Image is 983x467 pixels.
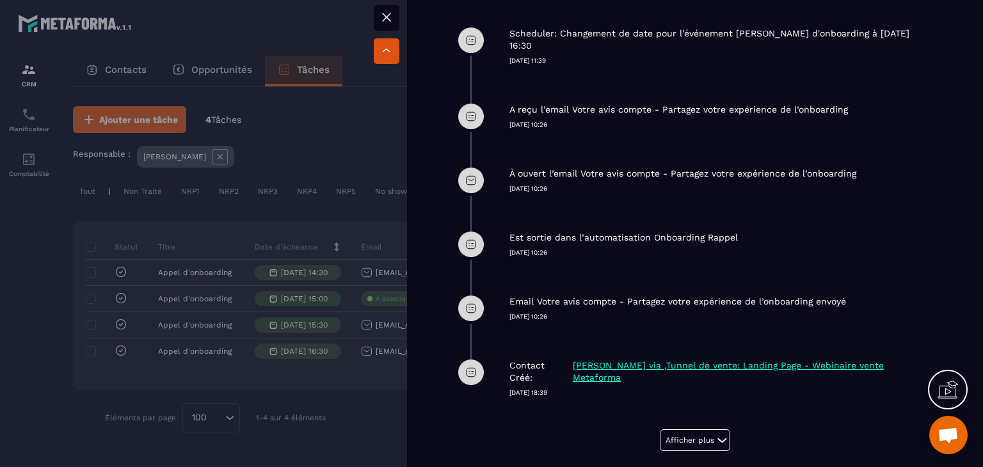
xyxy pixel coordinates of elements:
div: Ouvrir le chat [929,416,968,454]
p: [DATE] 10:26 [509,120,932,129]
p: [DATE] 11:39 [509,56,932,65]
p: Contact Créé: [509,360,570,384]
p: [DATE] 18:39 [509,388,932,397]
p: A reçu l’email Votre avis compte - Partagez votre expérience de l’onboarding [509,104,848,116]
p: Est sortie dans l’automatisation Onboarding Rappel [509,232,738,244]
p: [DATE] 10:26 [509,184,932,193]
button: Afficher plus [660,429,730,451]
p: [PERSON_NAME] via ,Tunnel de vente: Landing Page - Webinaire vente Metaforma [573,360,929,384]
p: [DATE] 10:26 [509,248,932,257]
p: [DATE] 10:26 [509,312,932,321]
p: Email Votre avis compte - Partagez votre expérience de l’onboarding envoyé [509,296,846,308]
p: Scheduler: Changement de date pour l'événement [PERSON_NAME] d'onboarding à [DATE] 16:30 [509,28,929,52]
p: À ouvert l’email Votre avis compte - Partagez votre expérience de l’onboarding [509,168,856,180]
